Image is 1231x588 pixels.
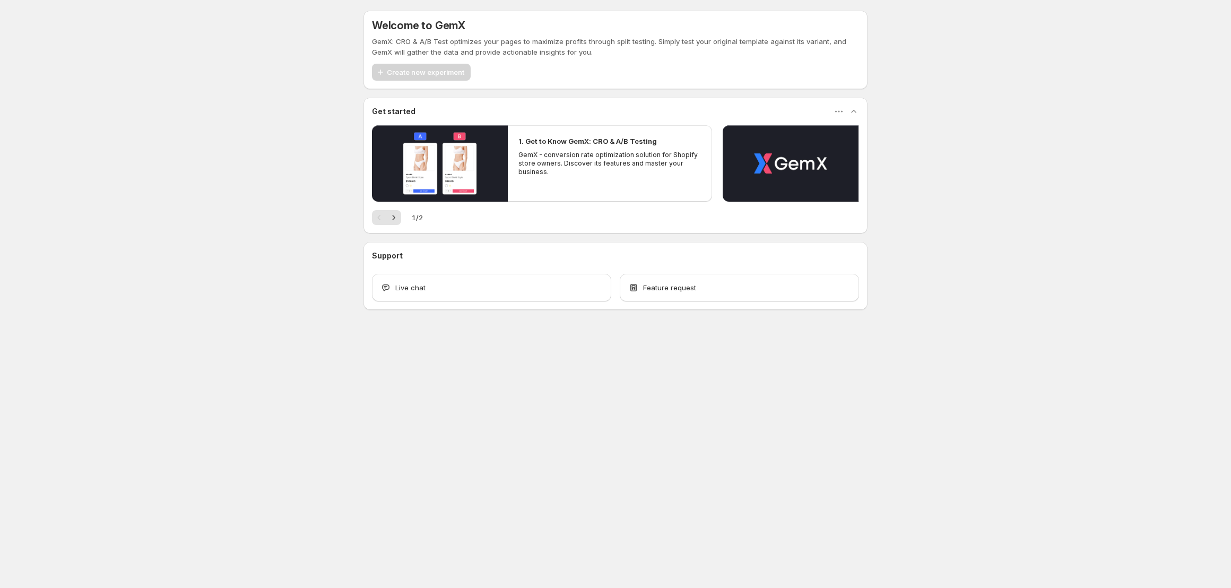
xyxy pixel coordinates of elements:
h2: 1. Get to Know GemX: CRO & A/B Testing [518,136,657,146]
span: Live chat [395,282,426,293]
h5: Welcome to GemX [372,19,465,32]
p: GemX: CRO & A/B Test optimizes your pages to maximize profits through split testing. Simply test ... [372,36,859,57]
span: 1 / 2 [412,212,423,223]
h3: Support [372,250,403,261]
span: Feature request [643,282,696,293]
h3: Get started [372,106,415,117]
button: Play video [723,125,859,202]
button: Next [386,210,401,225]
nav: Pagination [372,210,401,225]
p: GemX - conversion rate optimization solution for Shopify store owners. Discover its features and ... [518,151,701,176]
button: Play video [372,125,508,202]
